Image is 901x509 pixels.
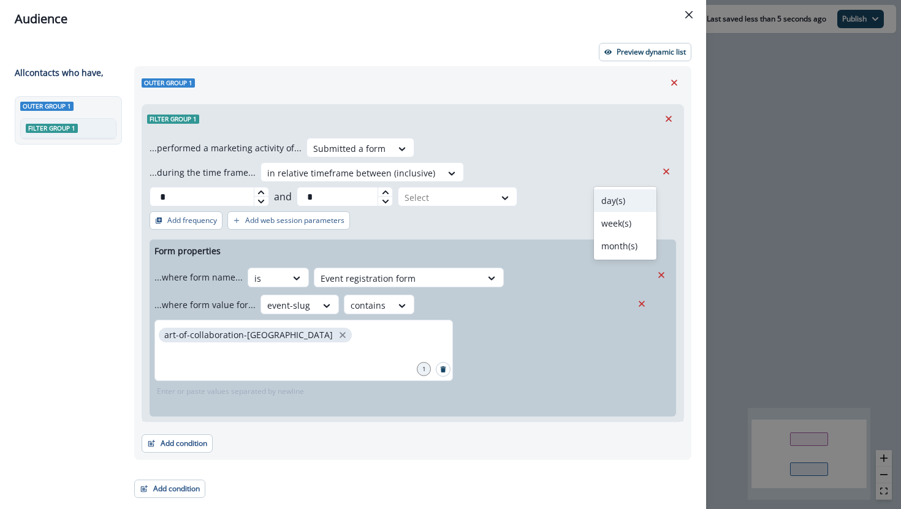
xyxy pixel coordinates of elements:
[142,434,213,453] button: Add condition
[154,298,256,311] p: ...where form value for...
[15,10,691,28] div: Audience
[15,66,104,79] p: All contact s who have,
[594,189,656,212] div: day(s)
[617,48,686,56] p: Preview dynamic list
[150,211,222,230] button: Add frequency
[664,74,684,92] button: Remove
[679,5,699,25] button: Close
[227,211,350,230] button: Add web session parameters
[594,235,656,257] div: month(s)
[150,166,256,179] p: ...during the time frame...
[167,216,217,225] p: Add frequency
[142,78,195,88] span: Outer group 1
[652,266,671,284] button: Remove
[594,212,656,235] div: week(s)
[245,216,344,225] p: Add web session parameters
[154,386,306,397] p: Enter or paste values separated by newline
[164,330,333,341] p: art-of-collaboration-[GEOGRAPHIC_DATA]
[150,141,302,154] p: ...performed a marketing activity of...
[154,244,221,257] p: Form properties
[599,43,691,61] button: Preview dynamic list
[336,329,349,341] button: close
[656,162,676,181] button: Remove
[134,480,205,498] button: Add condition
[20,102,74,111] span: Outer group 1
[26,124,78,133] span: Filter group 1
[154,271,243,284] p: ...where form name...
[632,295,652,313] button: Remove
[436,362,450,377] button: Search
[659,110,679,128] button: Remove
[417,362,431,376] div: 1
[147,115,199,124] span: Filter group 1
[274,189,292,204] p: and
